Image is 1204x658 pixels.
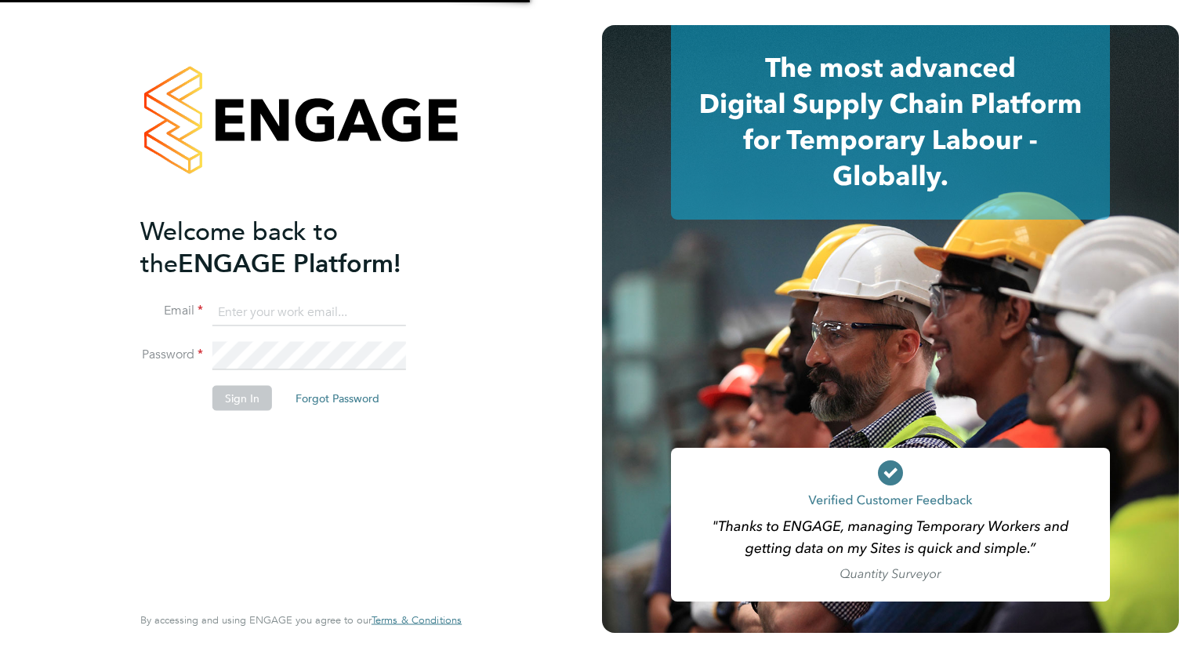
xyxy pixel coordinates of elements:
[140,303,203,319] label: Email
[372,613,462,627] span: Terms & Conditions
[212,298,406,326] input: Enter your work email...
[283,386,392,411] button: Forgot Password
[140,216,338,278] span: Welcome back to the
[140,347,203,363] label: Password
[140,215,446,279] h2: ENGAGE Platform!
[372,614,462,627] a: Terms & Conditions
[212,386,272,411] button: Sign In
[140,613,462,627] span: By accessing and using ENGAGE you agree to our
